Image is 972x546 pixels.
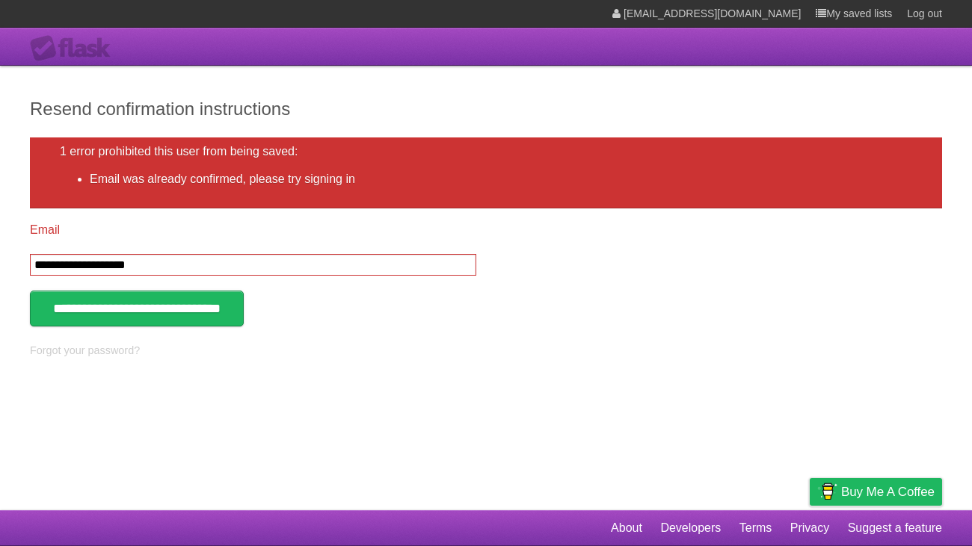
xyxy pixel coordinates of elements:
[848,514,942,542] a: Suggest a feature
[30,35,120,62] div: Flask
[790,514,829,542] a: Privacy
[817,479,837,504] img: Buy me a coffee
[810,478,942,506] a: Buy me a coffee
[660,514,721,542] a: Developers
[60,145,912,158] h2: 1 error prohibited this user from being saved:
[30,223,476,237] label: Email
[739,514,772,542] a: Terms
[841,479,935,505] span: Buy me a coffee
[611,514,642,542] a: About
[30,344,140,356] a: Forgot your password?
[30,96,942,122] h2: Resend confirmation instructions
[90,170,912,188] li: Email was already confirmed, please try signing in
